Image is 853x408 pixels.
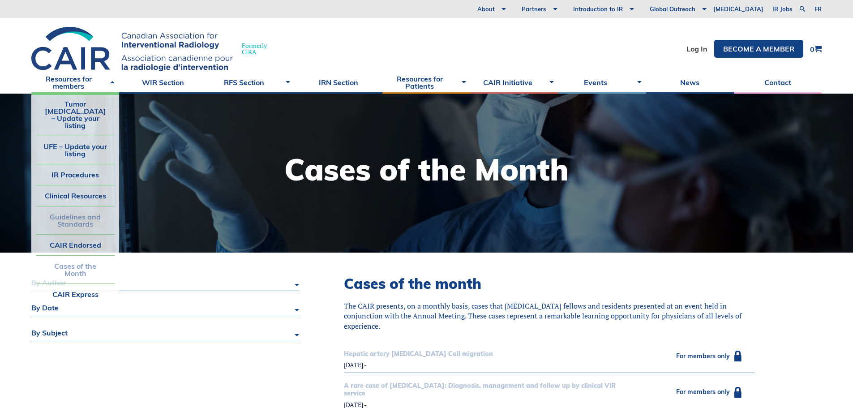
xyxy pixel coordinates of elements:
div: [DATE] - [344,362,631,368]
span: For members only [676,389,730,395]
a: CAIR Express [36,284,115,305]
span: For members only [676,353,730,359]
a: WIR Section [119,71,207,94]
span: Hepatic artery [MEDICAL_DATA] Coil migration [344,350,631,358]
a: Contact [734,71,822,94]
a: Resources for members [31,71,119,94]
span: Formerly CIRA [242,43,267,55]
a: RFS Section [207,71,295,94]
a: News [646,71,734,94]
a: Clinical Resources [36,185,115,206]
a: Events [558,71,646,94]
a: FormerlyCIRA [31,27,276,71]
h2: Cases of the month [344,275,754,292]
a: IR Procedures [36,164,115,185]
h1: Cases of the Month [284,155,569,185]
img: CIRA [31,27,233,71]
a: UFE – Update your listing [36,136,115,164]
a: Resources for Patients [382,71,470,94]
a: fr [814,6,822,12]
a: CAIR Initiative [471,71,558,94]
a: CAIR Endorsed [36,235,115,255]
a: 0 [810,45,822,53]
span: A rare case of [MEDICAL_DATA]: Diagnosis, management and follow up by clinical VIR service [344,382,631,397]
a: Log In [686,45,707,52]
a: Guidelines and Standards [36,206,115,234]
a: Become a member [714,40,803,58]
p: The CAIR presents, on a monthly basis, cases that [MEDICAL_DATA] fellows and residents presented ... [344,301,754,331]
a: IRN Section [295,71,382,94]
a: Tumor [MEDICAL_DATA] – Update your listing [36,94,115,136]
div: [DATE] - [344,402,631,408]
